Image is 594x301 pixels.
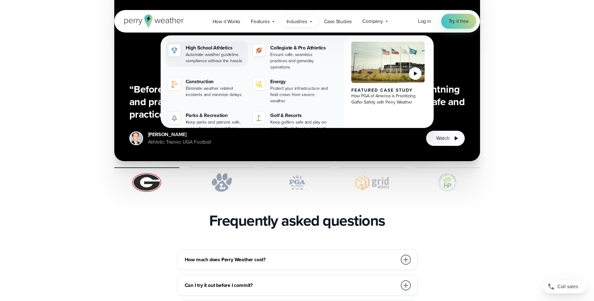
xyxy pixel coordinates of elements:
div: Eliminate weather related incidents and minimize delays [186,85,245,98]
img: golf-iconV2.svg [255,114,263,122]
span: Industries [287,18,307,25]
a: Construction Eliminate weather related incidents and minimize delays [166,75,248,100]
div: Featured Case Study [351,88,425,93]
a: PGA of America, Frisco Campus Featured Case Study How PGA of America is Prioritizing Golfer Safet... [344,37,432,139]
img: Gridworks.svg [340,173,405,192]
span: How it Works [213,18,240,25]
span: Call sales [557,283,578,290]
span: Watch [436,135,449,142]
img: proathletics-icon@2x-1.svg [255,47,263,54]
div: Keep golfers safe and play on pace with alerts you can trust [270,119,330,132]
div: Construction [186,78,245,85]
h3: “Before Perry Weather, we relied on the ‘Flash to Bang Theory’ for lightning and practice decisio... [129,83,465,120]
a: How it Works [207,15,246,28]
div: Golf & Resorts [270,112,330,119]
div: Athletic Trainer, UGA Football [148,138,211,146]
div: Parks & Recreation [186,112,245,119]
h2: Frequently asked questions [209,212,385,229]
a: Log in [418,18,431,25]
img: highschool-icon.svg [171,47,178,54]
h3: How much does Perry Weather cost? [185,256,397,263]
div: Protect your infrastructure and field crews from severe weather [270,85,330,104]
span: Features [251,18,269,25]
a: Call sales [543,280,586,293]
a: Collegiate & Pro Athletics Ensure safe, seamless practices and gameday operations [250,42,333,73]
div: Ensure safe, seamless practices and gameday operations [270,52,330,70]
a: Energy Protect your infrastructure and field crews from severe weather [250,75,333,107]
a: Parks & Recreation Keep parks and patrons safe, even when you're not there [166,109,248,134]
h3: Can I try it out before I commit? [185,282,397,289]
span: Company [362,18,383,25]
img: parks-icon-grey.svg [171,114,178,122]
div: [PERSON_NAME] [148,131,211,138]
span: Try it free [449,18,469,25]
button: Watch [426,130,465,146]
a: Golf & Resorts Keep golfers safe and play on pace with alerts you can trust [250,109,333,134]
a: High School Athletics Automate weather guideline compliance without the hassle [166,42,248,67]
img: PGA of America, Frisco Campus [351,42,425,83]
div: Energy [270,78,330,85]
div: Automate weather guideline compliance without the hassle [186,52,245,64]
img: PGA.svg [265,173,330,192]
div: High School Athletics [186,44,245,52]
span: Case Studies [324,18,352,25]
img: noun-crane-7630938-1@2x.svg [171,80,178,88]
div: Keep parks and patrons safe, even when you're not there [186,119,245,132]
div: How PGA of America is Prioritizing Golfer Safety with Perry Weather [351,93,425,105]
img: energy-icon@2x-1.svg [255,80,263,88]
div: Collegiate & Pro Athletics [270,44,330,52]
a: Try it free [441,14,476,29]
a: Case Studies [319,15,357,28]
